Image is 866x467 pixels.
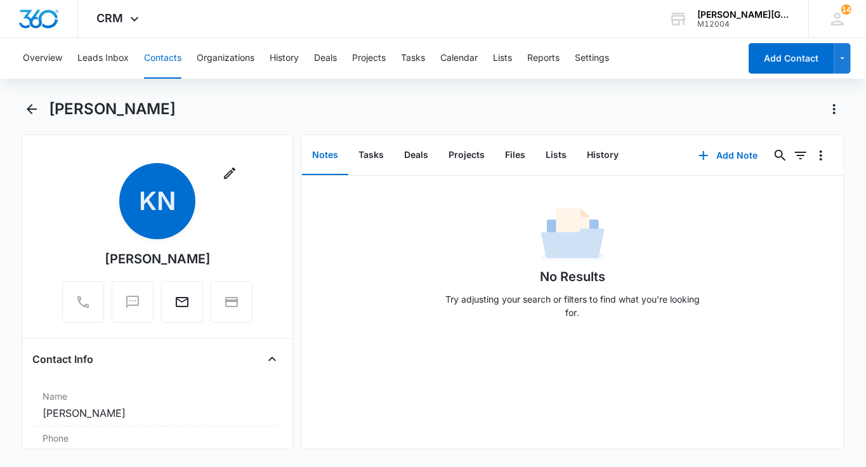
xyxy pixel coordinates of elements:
img: No Data [541,204,605,267]
button: Overflow Menu [811,145,831,166]
dd: [PERSON_NAME] [43,405,272,421]
button: Search... [770,145,791,166]
label: Name [43,390,272,403]
a: Email [161,301,203,312]
button: Settings [575,38,609,79]
h1: No Results [540,267,605,286]
button: Close [262,349,282,369]
label: Phone [43,431,272,445]
button: Lists [535,136,577,175]
span: CRM [97,11,124,25]
button: Reports [527,38,560,79]
button: Projects [352,38,386,79]
button: Overview [23,38,62,79]
span: KN [119,163,195,239]
div: Name[PERSON_NAME] [32,385,282,426]
button: History [577,136,629,175]
button: Back [22,99,41,119]
button: History [270,38,299,79]
h4: Contact Info [32,352,93,367]
h1: [PERSON_NAME] [49,100,176,119]
dd: --- [43,447,272,463]
button: Email [161,281,203,323]
button: Add Note [686,140,770,171]
div: account name [697,10,790,20]
span: 14 [841,4,851,15]
p: Try adjusting your search or filters to find what you’re looking for. [440,293,706,319]
button: Actions [824,99,844,119]
button: Files [495,136,535,175]
button: Notes [302,136,348,175]
button: Deals [314,38,337,79]
button: Lists [493,38,512,79]
button: Add Contact [749,43,834,74]
div: account id [697,20,790,29]
div: [PERSON_NAME] [105,249,211,268]
button: Tasks [348,136,394,175]
div: notifications count [841,4,851,15]
button: Filters [791,145,811,166]
button: Organizations [197,38,254,79]
button: Contacts [144,38,181,79]
button: Deals [394,136,438,175]
button: Tasks [401,38,425,79]
button: Calendar [440,38,478,79]
button: Leads Inbox [77,38,129,79]
button: Projects [438,136,495,175]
